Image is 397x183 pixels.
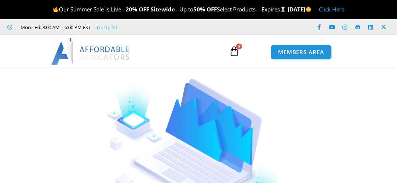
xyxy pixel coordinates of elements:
[270,45,332,60] a: MEMBERS AREA
[19,23,91,32] span: Mon - Fri: 8:00 AM – 6:00 PM EST
[151,6,175,13] strong: Sitewide
[280,7,286,12] img: ⌛
[126,6,149,13] strong: 20% OFF
[53,6,288,13] span: Our Summer Sale is Live – – Up to Select Products – Expires
[218,41,250,62] a: 0
[51,38,130,65] img: LogoAI | Affordable Indicators – NinjaTrader
[53,7,59,12] img: 🔥
[193,6,217,13] strong: 50% OFF
[278,49,324,55] span: MEMBERS AREA
[288,6,312,13] strong: [DATE]
[236,44,242,49] span: 0
[96,23,117,32] a: Trustpilot
[319,6,344,13] a: Click Here
[306,7,311,12] img: 🌞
